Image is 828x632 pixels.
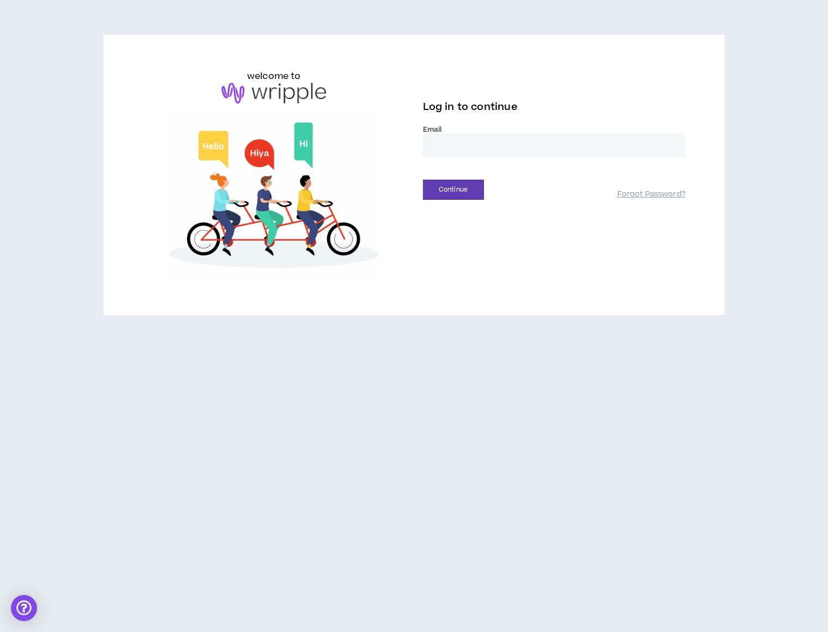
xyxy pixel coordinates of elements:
[143,114,405,281] img: Welcome to Wripple
[423,180,484,200] button: Continue
[423,100,518,114] span: Log in to continue
[423,125,685,134] label: Email
[222,83,326,103] img: logo-brand.png
[11,595,37,621] div: Open Intercom Messenger
[617,189,685,200] a: Forgot Password?
[247,70,301,83] h6: welcome to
